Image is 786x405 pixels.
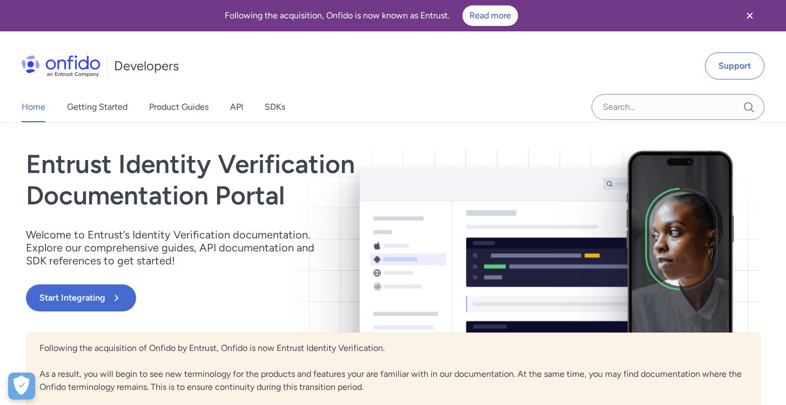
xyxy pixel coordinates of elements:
div: Following the acquisition, Onfido is now known as Entrust. [13,5,730,26]
a: Support [705,52,764,79]
h1: Developers [114,57,179,75]
a: API [230,92,243,122]
h1: Entrust Identity Verification Documentation Portal [26,149,540,211]
a: Product Guides [149,92,209,122]
a: Home [22,92,45,122]
div: Cookie Preferences [8,373,35,400]
img: Onfido Logo [22,55,100,77]
a: SDKs [265,92,285,122]
a: Read more [462,5,518,26]
a: Start Integrating [26,284,540,311]
button: Open Preferences [8,373,35,400]
button: Close banner [730,2,770,29]
a: Getting Started [67,92,127,122]
button: Start Integrating [26,284,136,311]
p: Welcome to Entrust’s Identity Verification documentation. Explore our comprehensive guides, API d... [26,228,328,267]
input: Onfido search input field [592,94,764,120]
svg: Close banner [743,9,756,22]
